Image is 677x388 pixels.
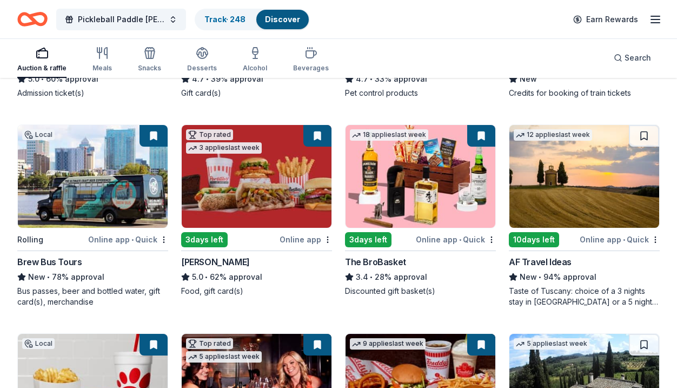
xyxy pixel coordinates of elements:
[41,75,44,83] span: •
[345,255,406,268] div: The BroBasket
[509,124,660,307] a: Image for AF Travel Ideas12 applieslast week10days leftOnline app•QuickAF Travel IdeasNew•94% app...
[17,271,168,284] div: 78% approval
[47,273,50,281] span: •
[243,64,267,73] div: Alcohol
[181,271,332,284] div: 62% approval
[370,273,373,281] span: •
[17,42,67,78] button: Auction & raffle
[580,233,660,246] div: Online app Quick
[56,9,186,30] button: Pickleball Paddle [PERSON_NAME]: Serving Hope, Changing Lives
[92,64,112,73] div: Meals
[345,232,391,247] div: 3 days left
[181,232,228,247] div: 3 days left
[350,338,426,350] div: 9 applies last week
[206,75,209,83] span: •
[509,255,572,268] div: AF Travel Ideas
[187,42,217,78] button: Desserts
[345,286,496,297] div: Discounted gift basket(s)
[509,88,660,98] div: Credits for booking of train tickets
[345,124,496,297] a: Image for The BroBasket18 applieslast week3days leftOnline app•QuickThe BroBasket3.4•28% approval...
[17,73,168,86] div: 60% approval
[22,338,55,349] div: Local
[520,271,537,284] span: New
[181,286,332,297] div: Food, gift card(s)
[28,271,45,284] span: New
[350,129,428,141] div: 18 applies last week
[346,125,495,228] img: Image for The BroBasket
[243,42,267,78] button: Alcohol
[17,233,43,246] div: Rolling
[205,273,208,281] span: •
[514,338,589,350] div: 5 applies last week
[539,273,541,281] span: •
[514,129,592,141] div: 12 applies last week
[356,271,368,284] span: 3.4
[195,9,310,30] button: Track· 248Discover
[17,255,82,268] div: Brew Bus Tours
[181,73,332,86] div: 39% approval
[192,73,204,86] span: 4.7
[181,88,332,98] div: Gift card(s)
[17,124,168,307] a: Image for Brew Bus ToursLocalRollingOnline app•QuickBrew Bus ToursNew•78% approvalBus passes, bee...
[17,6,48,32] a: Home
[509,125,659,228] img: Image for AF Travel Ideas
[605,47,660,69] button: Search
[293,42,329,78] button: Beverages
[509,232,559,247] div: 10 days left
[22,129,55,140] div: Local
[88,233,168,246] div: Online app Quick
[17,286,168,307] div: Bus passes, beer and bottled water, gift card(s), merchandise
[187,64,217,73] div: Desserts
[345,73,496,86] div: 33% approval
[280,233,332,246] div: Online app
[416,233,496,246] div: Online app Quick
[356,73,368,86] span: 4.7
[181,124,332,297] a: Image for Portillo'sTop rated3 applieslast week3days leftOnline app[PERSON_NAME]5.0•62% approvalF...
[192,271,203,284] span: 5.0
[567,10,645,29] a: Earn Rewards
[17,64,67,73] div: Auction & raffle
[18,125,168,228] img: Image for Brew Bus Tours
[138,42,161,78] button: Snacks
[459,235,461,244] span: •
[186,351,262,363] div: 5 applies last week
[181,255,250,268] div: [PERSON_NAME]
[186,129,233,140] div: Top rated
[265,15,300,24] a: Discover
[623,235,625,244] span: •
[131,235,134,244] span: •
[293,64,329,73] div: Beverages
[345,271,496,284] div: 28% approval
[520,73,537,86] span: New
[625,51,651,64] span: Search
[17,88,168,98] div: Admission ticket(s)
[186,338,233,349] div: Top rated
[138,64,161,73] div: Snacks
[92,42,112,78] button: Meals
[78,13,164,26] span: Pickleball Paddle [PERSON_NAME]: Serving Hope, Changing Lives
[509,271,660,284] div: 94% approval
[186,142,262,154] div: 3 applies last week
[182,125,331,228] img: Image for Portillo's
[370,75,373,83] span: •
[345,88,496,98] div: Pet control products
[28,73,39,86] span: 5.0
[509,286,660,307] div: Taste of Tuscany: choice of a 3 nights stay in [GEOGRAPHIC_DATA] or a 5 night stay in [GEOGRAPHIC...
[204,15,245,24] a: Track· 248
